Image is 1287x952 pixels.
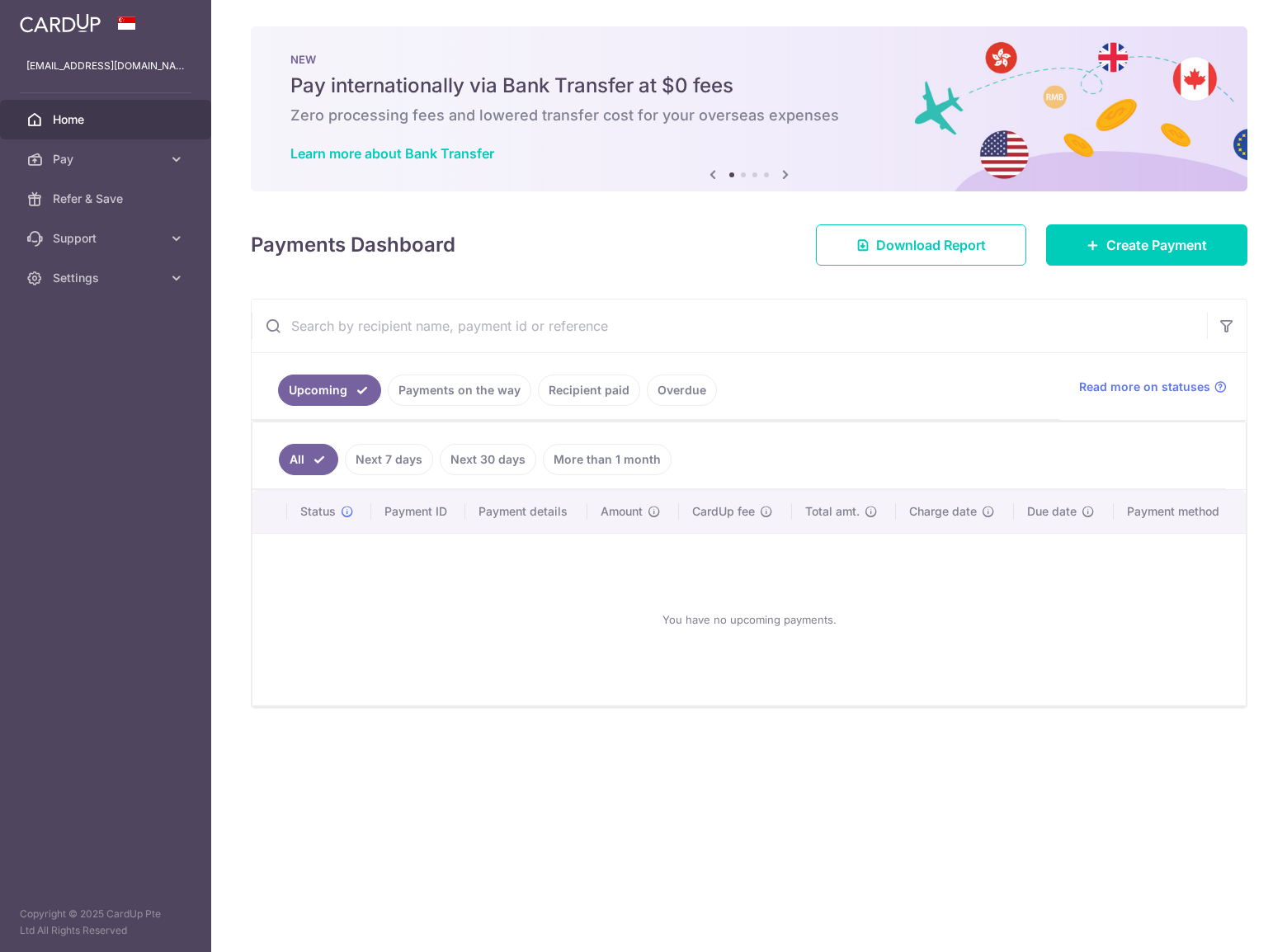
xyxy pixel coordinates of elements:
[692,503,755,520] span: CardUp fee
[300,503,336,520] span: Status
[1079,379,1210,395] span: Read more on statuses
[279,444,338,475] a: All
[440,444,536,475] a: Next 30 days
[1046,224,1247,266] a: Create Payment
[272,547,1226,692] div: You have no upcoming payments.
[465,490,587,533] th: Payment details
[53,270,162,286] span: Settings
[1079,379,1227,395] a: Read more on statuses
[290,145,494,162] a: Learn more about Bank Transfer
[538,375,640,406] a: Recipient paid
[290,106,1208,125] h6: Zero processing fees and lowered transfer cost for your overseas expenses
[876,235,986,255] span: Download Report
[543,444,672,475] a: More than 1 month
[1106,235,1207,255] span: Create Payment
[1114,490,1246,533] th: Payment method
[388,375,531,406] a: Payments on the way
[53,230,162,247] span: Support
[278,375,381,406] a: Upcoming
[251,26,1247,191] img: Bank transfer banner
[601,503,643,520] span: Amount
[290,73,1208,99] h5: Pay internationally via Bank Transfer at $0 fees
[26,58,185,74] p: [EMAIL_ADDRESS][DOMAIN_NAME]
[816,224,1026,266] a: Download Report
[909,503,977,520] span: Charge date
[252,299,1207,352] input: Search by recipient name, payment id or reference
[20,13,101,33] img: CardUp
[53,191,162,207] span: Refer & Save
[251,230,455,260] h4: Payments Dashboard
[290,53,1208,66] p: NEW
[53,111,162,128] span: Home
[1027,503,1077,520] span: Due date
[53,151,162,167] span: Pay
[345,444,433,475] a: Next 7 days
[805,503,860,520] span: Total amt.
[371,490,465,533] th: Payment ID
[647,375,717,406] a: Overdue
